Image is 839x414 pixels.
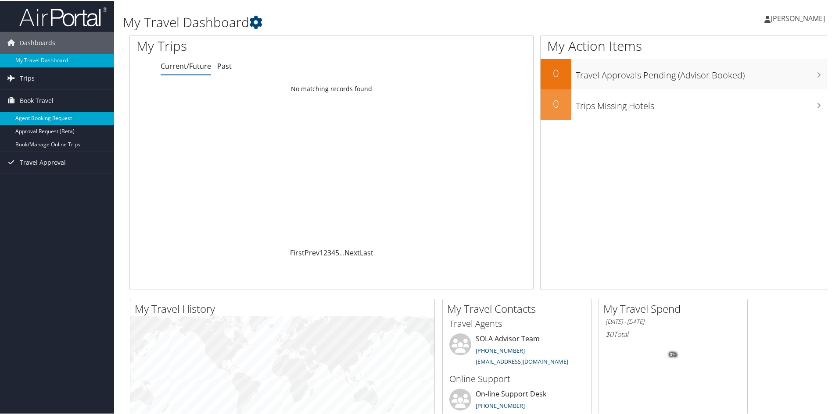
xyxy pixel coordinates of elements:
[20,31,55,53] span: Dashboards
[541,36,827,54] h1: My Action Items
[476,357,568,364] a: [EMAIL_ADDRESS][DOMAIN_NAME]
[327,247,331,257] a: 3
[476,401,525,409] a: [PHONE_NUMBER]
[217,60,232,70] a: Past
[161,60,211,70] a: Current/Future
[335,247,339,257] a: 5
[606,317,741,325] h6: [DATE] - [DATE]
[344,247,360,257] a: Next
[339,247,344,257] span: …
[447,301,591,315] h2: My Travel Contacts
[123,12,597,31] h1: My Travel Dashboard
[606,329,741,338] h6: Total
[764,4,834,31] a: [PERSON_NAME]
[323,247,327,257] a: 2
[19,6,107,26] img: airportal-logo.png
[541,96,571,110] h2: 0
[541,65,571,80] h2: 0
[360,247,373,257] a: Last
[449,372,584,384] h3: Online Support
[576,95,827,111] h3: Trips Missing Hotels
[476,346,525,354] a: [PHONE_NUMBER]
[135,301,434,315] h2: My Travel History
[319,247,323,257] a: 1
[305,247,319,257] a: Prev
[606,329,613,338] span: $0
[449,317,584,329] h3: Travel Agents
[445,333,589,368] li: SOLA Advisor Team
[771,13,825,22] span: [PERSON_NAME]
[541,88,827,119] a: 0Trips Missing Hotels
[20,89,54,111] span: Book Travel
[20,67,35,88] span: Trips
[576,64,827,81] h3: Travel Approvals Pending (Advisor Booked)
[130,80,533,96] td: No matching records found
[136,36,359,54] h1: My Trips
[541,58,827,88] a: 0Travel Approvals Pending (Advisor Booked)
[20,151,66,173] span: Travel Approval
[670,351,677,357] tspan: 0%
[603,301,747,315] h2: My Travel Spend
[331,247,335,257] a: 4
[290,247,305,257] a: First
